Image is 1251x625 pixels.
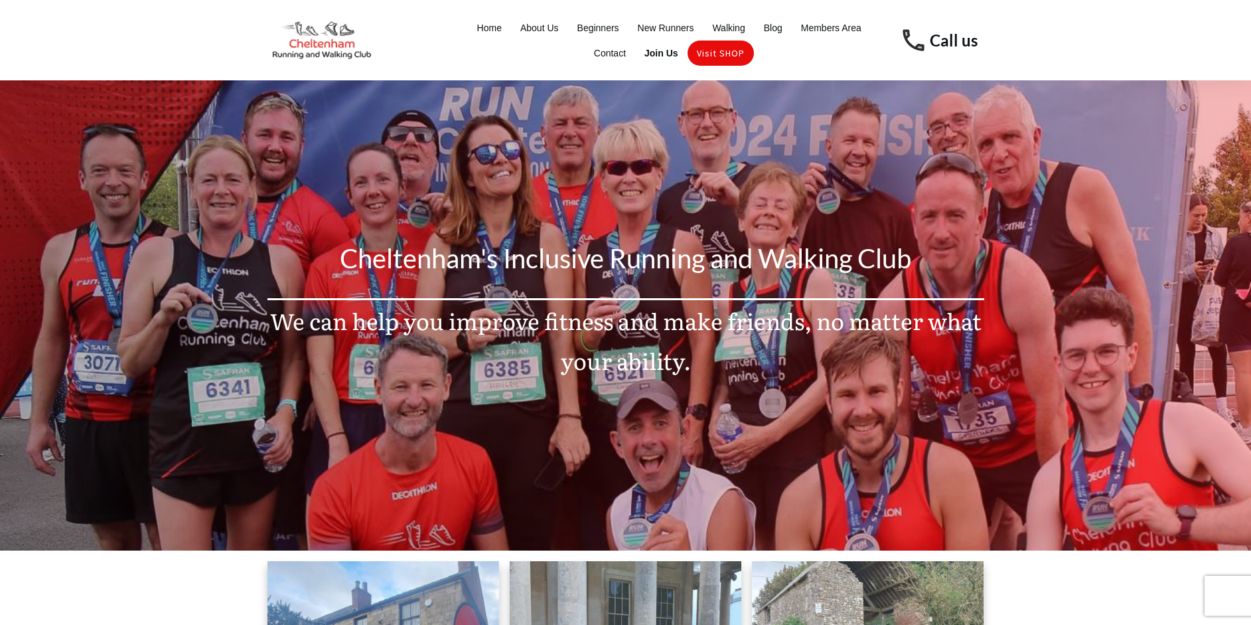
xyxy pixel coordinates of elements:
[801,19,861,37] a: Members Area
[712,19,745,37] a: Walking
[520,19,559,37] a: About Us
[268,301,984,396] p: We can help you improve fitness and make friends, no matter what your ability.
[268,235,984,298] p: Cheltenham's Inclusive Running and Walking Club
[644,44,678,62] a: Join Us
[638,19,694,37] a: New Runners
[267,19,376,62] img: Cheltenham Running and Walking Club Logo
[594,44,626,62] a: Contact
[697,44,745,62] a: Visit SHOP
[930,31,978,50] a: Call us
[577,19,619,37] a: Beginners
[477,19,502,37] a: Home
[764,19,782,37] a: Blog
